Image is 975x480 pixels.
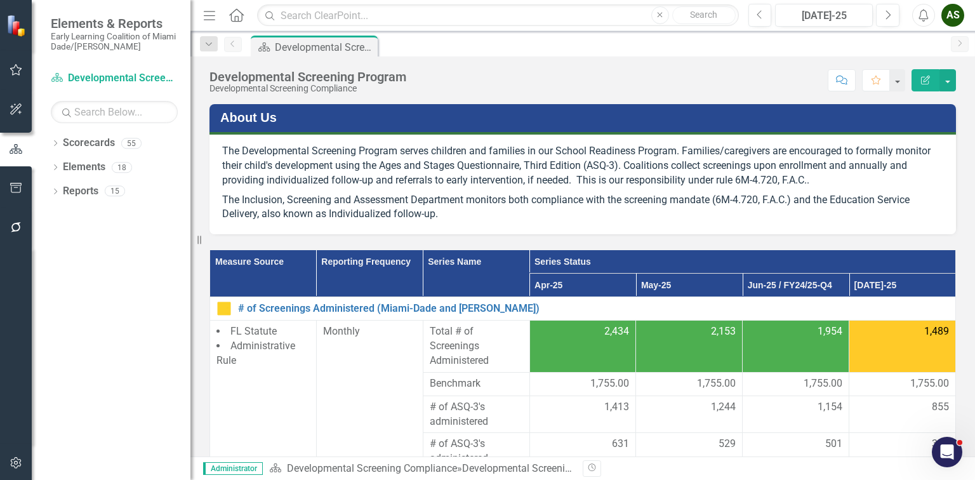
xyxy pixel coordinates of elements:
[910,377,949,391] span: 1,755.00
[636,372,743,396] td: Double-Click to Edit
[804,377,842,391] span: 1,755.00
[63,160,105,175] a: Elements
[287,462,457,474] a: Developmental Screening Compliance
[932,437,962,467] iframe: Intercom live chat
[210,297,956,321] td: Double-Click to Edit Right Click for Context Menu
[51,71,178,86] a: Developmental Screening Compliance
[209,70,406,84] div: Developmental Screening Program
[6,15,29,37] img: ClearPoint Strategy
[529,321,636,373] td: Double-Click to Edit
[269,462,573,476] div: »
[216,301,232,316] img: Caution
[430,400,523,429] span: # of ASQ-3's administered
[825,437,842,451] span: 501
[51,16,178,31] span: Elements & Reports
[112,162,132,173] div: 18
[105,186,125,197] div: 15
[818,400,842,415] span: 1,154
[430,324,523,368] span: Total # of Screenings Administered
[941,4,964,27] button: AS
[238,303,949,314] a: # of Screenings Administered (Miami-Dade and [PERSON_NAME])
[63,184,98,199] a: Reports
[849,321,956,373] td: Double-Click to Edit
[932,400,949,415] span: 855
[257,4,738,27] input: Search ClearPoint...
[423,372,529,396] td: Double-Click to Edit
[216,340,295,366] span: Administrative Rule
[604,324,629,339] span: 2,434
[220,110,950,124] h3: About Us
[51,31,178,52] small: Early Learning Coalition of Miami Dade/[PERSON_NAME]
[462,462,618,474] div: Developmental Screening Program
[711,400,736,415] span: 1,244
[672,6,736,24] button: Search
[209,84,406,93] div: Developmental Screening Compliance
[222,194,910,220] span: The Inclusion, Screening and Assessment Department monitors both compliance with the screening ma...
[63,136,115,150] a: Scorecards
[775,4,873,27] button: [DATE]-25
[636,321,743,373] td: Double-Click to Edit
[690,10,717,20] span: Search
[604,400,629,415] span: 1,413
[779,8,868,23] div: [DATE]-25
[430,377,523,391] span: Benchmark
[423,321,529,373] td: Double-Click to Edit
[743,372,849,396] td: Double-Click to Edit
[275,39,375,55] div: Developmental Screening Program
[697,377,736,391] span: 1,755.00
[924,324,949,339] span: 1,489
[849,372,956,396] td: Double-Click to Edit
[222,144,943,190] p: The Developmental Screening Program serves children and families in our School Readiness Program....
[121,138,142,149] div: 55
[590,377,629,391] span: 1,755.00
[230,325,277,337] span: FL Statute
[612,437,629,451] span: 631
[818,324,842,339] span: 1,954
[711,324,736,339] span: 2,153
[529,372,636,396] td: Double-Click to Edit
[203,462,263,475] span: Administrator
[51,101,178,123] input: Search Below...
[719,437,736,451] span: 529
[743,321,849,373] td: Double-Click to Edit
[323,324,416,339] div: Monthly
